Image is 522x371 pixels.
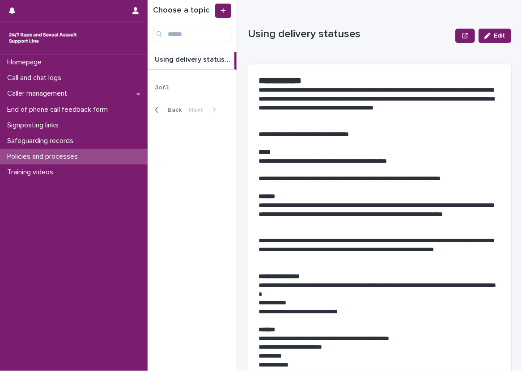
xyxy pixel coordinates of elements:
[148,52,237,70] a: Using delivery statusesUsing delivery statuses
[4,121,66,130] p: Signposting links
[148,77,176,99] p: 3 of 3
[155,54,233,64] p: Using delivery statuses
[7,29,79,47] img: rhQMoQhaT3yELyF149Cw
[4,105,115,114] p: End of phone call feedback form
[4,168,60,177] p: Training videos
[4,152,85,161] p: Policies and processes
[148,106,185,114] button: Back
[189,107,208,113] span: Next
[4,137,81,145] p: Safeguarding records
[162,107,182,113] span: Back
[479,29,511,43] button: Edit
[4,58,49,67] p: Homepage
[248,28,452,41] p: Using delivery statuses
[4,89,74,98] p: Caller management
[153,6,213,16] h1: Choose a topic
[494,33,505,39] span: Edit
[4,74,68,82] p: Call and chat logs
[153,27,231,41] input: Search
[185,106,223,114] button: Next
